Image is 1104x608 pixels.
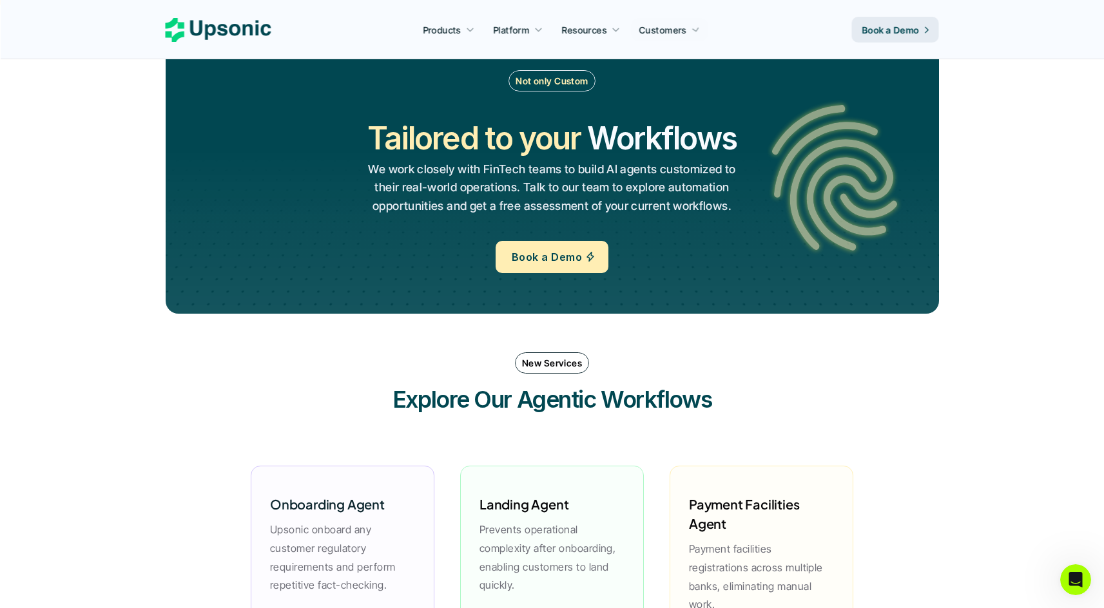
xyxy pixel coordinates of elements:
h6: Payment Facilities Agent [689,495,834,533]
h3: Explore Our Agentic Workflows [359,383,746,415]
h6: Onboarding Agent [270,495,385,514]
iframe: Intercom live chat [1060,564,1091,595]
p: New Services [522,356,582,370]
h2: Workflows [587,117,737,160]
h6: Landing Agent [479,495,568,514]
a: Book a Demo [496,241,608,273]
p: Not only Custom [516,74,588,88]
p: Customers [639,23,687,37]
p: Prevents operational complexity after onboarding, enabling customers to land quickly. [479,520,625,594]
p: Platform [493,23,529,37]
p: We work closely with FinTech teams to build AI agents customized to their real-world operations. ... [367,160,737,216]
p: Resources [562,23,607,37]
p: Upsonic onboard any customer regulatory requirements and perform repetitive fact-checking. [270,520,415,594]
p: Book a Demo [862,23,920,37]
a: Products [415,18,482,41]
p: Book a Demo [512,248,582,267]
p: Products [423,23,461,37]
h2: Tailored to your [367,117,581,160]
a: Book a Demo [852,17,939,43]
